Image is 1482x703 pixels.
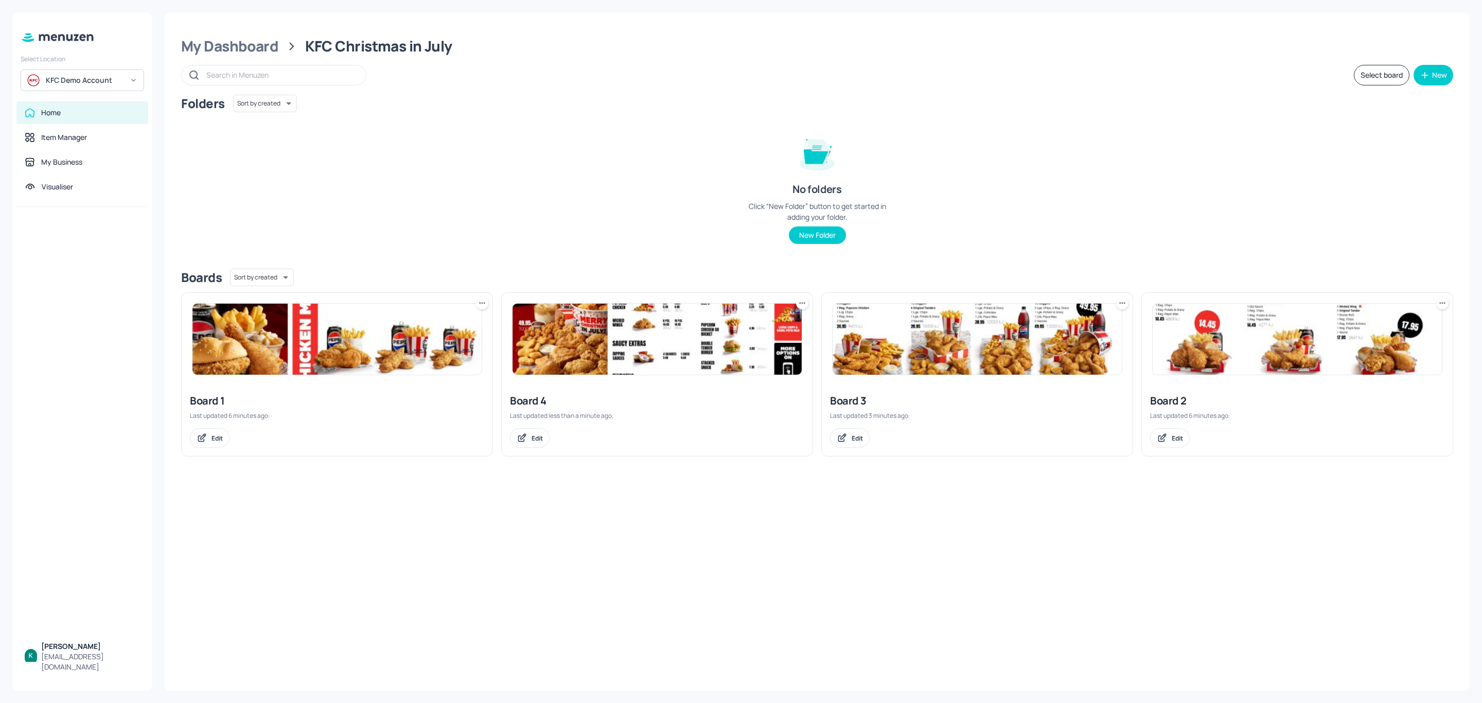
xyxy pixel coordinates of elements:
[1354,65,1409,85] button: Select board
[41,132,87,143] div: Item Manager
[789,226,846,244] button: New Folder
[190,411,484,420] div: Last updated 6 minutes ago.
[1153,304,1442,375] img: 2025-08-20-17556687734570vtq5goq94e9.jpeg
[192,304,482,375] img: 2025-08-20-1755665795146ngk9hxzchgg.jpeg
[41,652,140,672] div: [EMAIL_ADDRESS][DOMAIN_NAME]
[230,267,294,288] div: Sort by created
[1172,434,1183,443] div: Edit
[305,37,452,56] div: KFC Christmas in July
[532,434,543,443] div: Edit
[1150,394,1444,408] div: Board 2
[181,269,222,286] div: Boards
[830,394,1124,408] div: Board 3
[41,641,140,652] div: [PERSON_NAME]
[41,157,82,167] div: My Business
[206,67,356,82] input: Search in Menuzen
[510,411,804,420] div: Last updated less than a minute ago.
[27,74,40,86] img: avatar
[513,304,802,375] img: 2025-08-19-17556159031803q9252kemjz.jpeg
[510,394,804,408] div: Board 4
[21,55,144,63] div: Select Location
[830,411,1124,420] div: Last updated 3 minutes ago.
[1414,65,1453,85] button: New
[46,75,123,85] div: KFC Demo Account
[181,37,278,56] div: My Dashboard
[41,108,61,118] div: Home
[852,434,863,443] div: Edit
[1150,411,1444,420] div: Last updated 6 minutes ago.
[211,434,223,443] div: Edit
[833,304,1122,375] img: 2025-08-20-1755673163348tg4eecfw57.jpeg
[792,182,841,197] div: No folders
[1432,72,1447,79] div: New
[740,201,894,222] div: Click “New Folder” button to get started in adding your folder.
[190,394,484,408] div: Board 1
[42,182,73,192] div: Visualiser
[25,649,37,661] img: ACg8ocKBIlbXoTTzaZ8RZ_0B6YnoiWvEjOPx6MQW7xFGuDwnGH3hbQ=s96-c
[181,95,225,112] div: Folders
[233,93,297,114] div: Sort by created
[791,127,843,178] img: folder-empty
